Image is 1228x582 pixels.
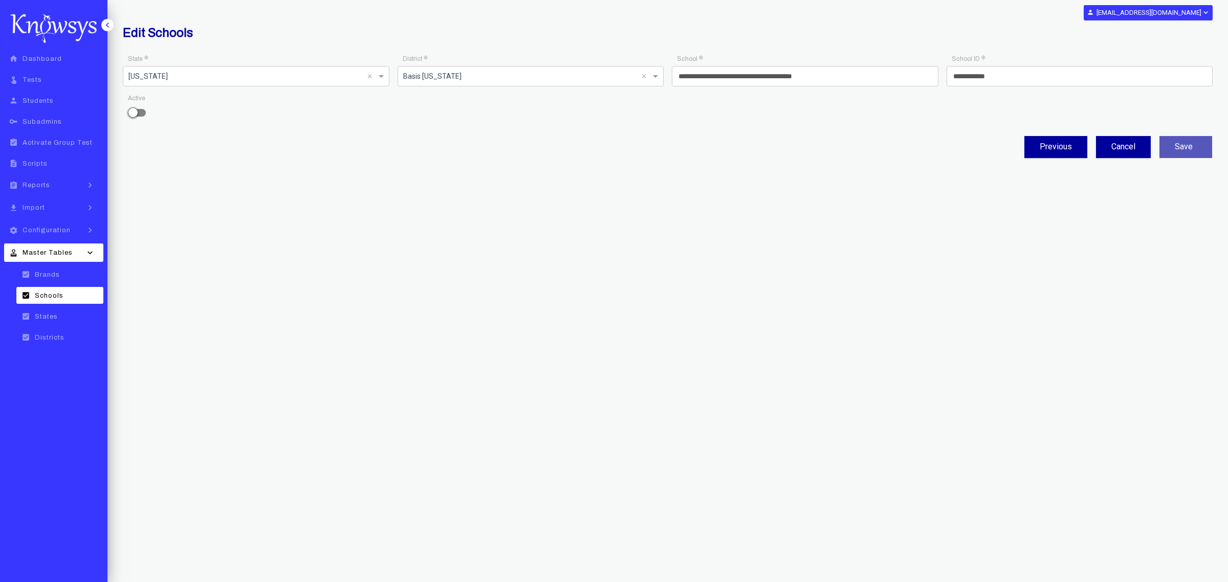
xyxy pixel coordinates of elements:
span: Dashboard [23,55,62,62]
i: home [7,54,20,63]
span: Master Tables [23,249,73,256]
i: file_download [7,204,20,212]
i: check_box [19,291,32,300]
span: Reports [23,182,50,189]
i: key [7,117,20,126]
i: keyboard_arrow_right [82,180,98,190]
i: check_box [19,270,32,279]
span: Scripts [23,160,48,167]
button: Cancel [1096,136,1151,158]
span: Clear all [642,70,650,82]
span: Clear all [367,70,376,82]
app-required-indication: State [128,55,148,62]
b: [EMAIL_ADDRESS][DOMAIN_NAME] [1097,9,1201,16]
h2: Edit Schools [123,26,844,40]
span: Brands [35,271,60,278]
i: keyboard_arrow_down [82,248,98,258]
i: person [7,96,20,105]
span: Subadmins [23,118,62,125]
i: check_box [19,333,32,342]
i: person [1087,9,1094,16]
i: approval [7,249,20,257]
i: assignment [7,181,20,190]
app-required-indication: School [677,55,703,62]
i: keyboard_arrow_left [102,20,113,30]
app-required-indication: School ID [952,55,985,62]
span: Schools [35,292,63,299]
button: Previous [1024,136,1087,158]
span: Configuration [23,227,71,234]
i: keyboard_arrow_right [82,225,98,235]
i: settings [7,226,20,235]
span: Students [23,97,54,104]
i: expand_more [1201,8,1209,17]
span: Import [23,204,45,211]
i: touch_app [7,75,20,84]
i: keyboard_arrow_right [82,203,98,213]
span: Districts [35,334,64,341]
span: Activate Group Test [23,139,93,146]
i: check_box [19,312,32,321]
span: Tests [23,76,42,83]
i: assignment_turned_in [7,138,20,147]
label: Active [123,94,145,103]
app-required-indication: District [403,55,427,62]
i: description [7,159,20,168]
span: States [35,313,58,320]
